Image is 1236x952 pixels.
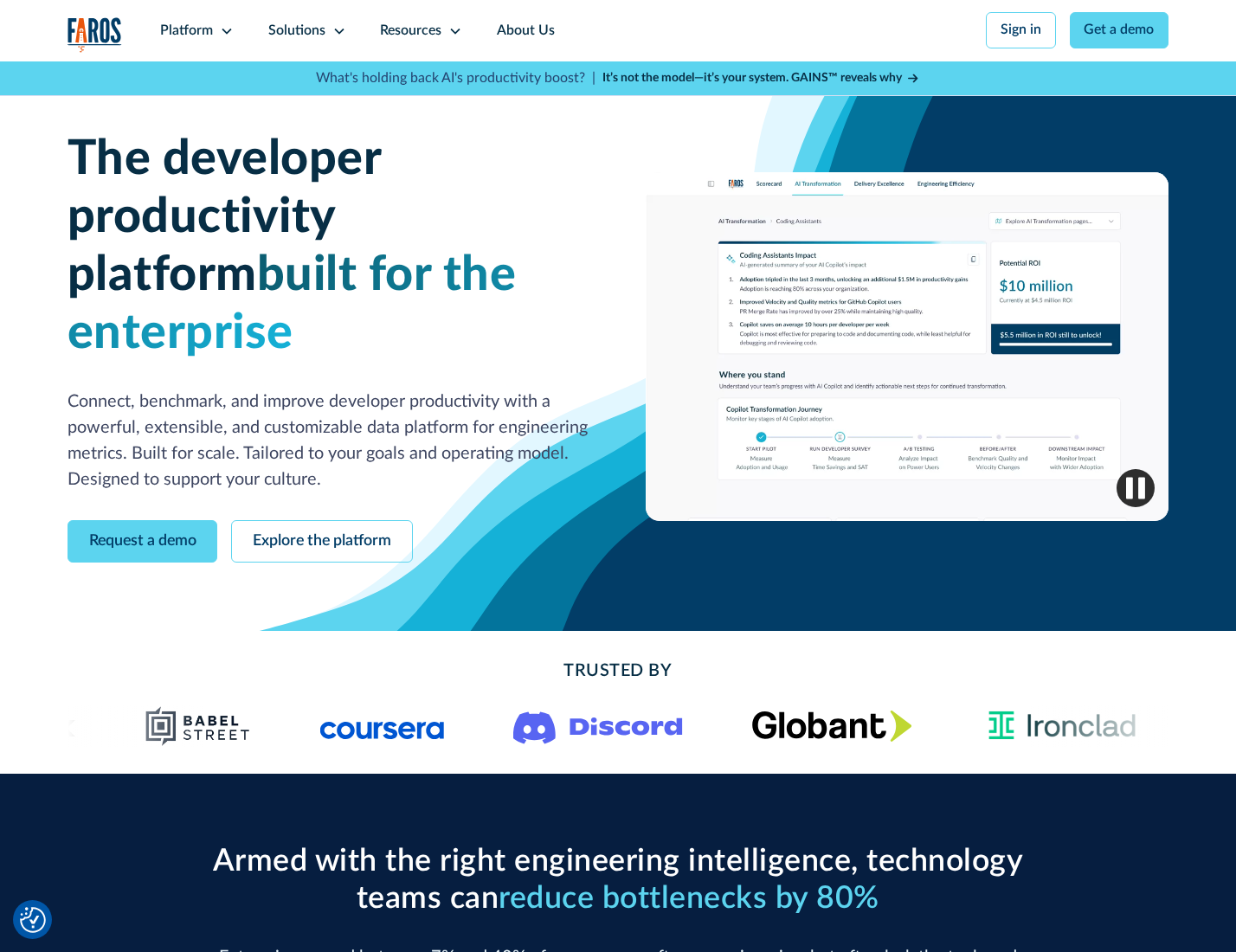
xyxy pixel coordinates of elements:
span: built for the enterprise [68,251,517,357]
p: Connect, benchmark, and improve developer productivity with a powerful, extensible, and customiza... [68,389,591,492]
div: Platform [160,21,213,42]
button: Cookie Settings [20,907,46,933]
a: Get a demo [1070,12,1169,48]
div: Solutions [268,21,325,42]
img: Pause video [1117,469,1155,507]
a: Request a demo [68,520,218,563]
h2: Armed with the right engineering intelligence, technology teams can [205,843,1031,917]
a: home [68,17,123,53]
h2: Trusted By [205,659,1031,685]
a: Explore the platform [231,520,413,563]
img: Logo of the online learning platform Coursera. [319,712,444,740]
img: Globant's logo [751,710,911,742]
a: Sign in [986,12,1056,48]
img: Logo of the communication platform Discord. [513,708,683,744]
a: It’s not the model—it’s your system. GAINS™ reveals why [602,69,921,87]
img: Logo of the analytics and reporting company Faros. [68,17,123,53]
p: What's holding back AI's productivity boost? | [316,68,595,89]
span: reduce bottlenecks by 80% [499,883,879,914]
h1: The developer productivity platform [68,131,591,362]
strong: It’s not the model—it’s your system. GAINS™ reveals why [602,72,902,84]
img: Revisit consent button [20,907,46,933]
img: Ironclad Logo [981,705,1143,747]
img: Babel Street logo png [145,705,251,747]
div: Resources [380,21,441,42]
